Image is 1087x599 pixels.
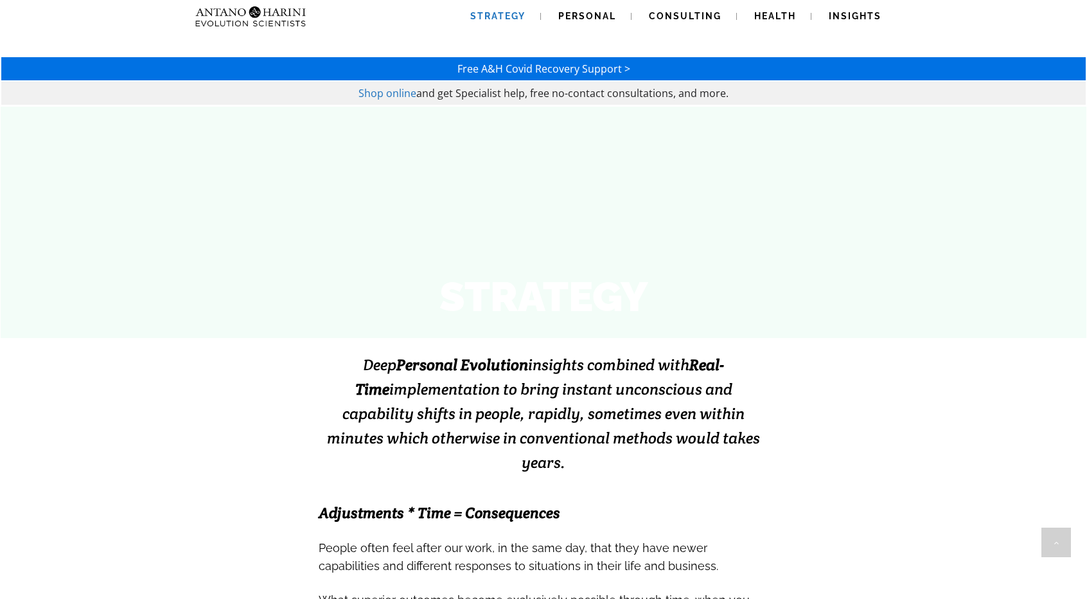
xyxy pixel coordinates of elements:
strong: STRATEGY [439,273,648,321]
span: Deep insights combined with implementation to bring instant unconscious and capability shifts in ... [327,355,760,472]
span: Adjustments * Time = Consequences [319,503,560,523]
span: Consulting [649,11,721,21]
span: Health [754,11,796,21]
a: Shop online [358,86,416,100]
span: Strategy [470,11,526,21]
span: People often feel after our work, in the same day, that they have newer capabilities and differen... [319,541,718,573]
span: Insights [829,11,881,21]
span: Personal [558,11,616,21]
a: Free A&H Covid Recovery Support > [457,62,630,76]
span: and get Specialist help, free no-contact consultations, and more. [416,86,729,100]
strong: Personal Evolution [396,355,528,375]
